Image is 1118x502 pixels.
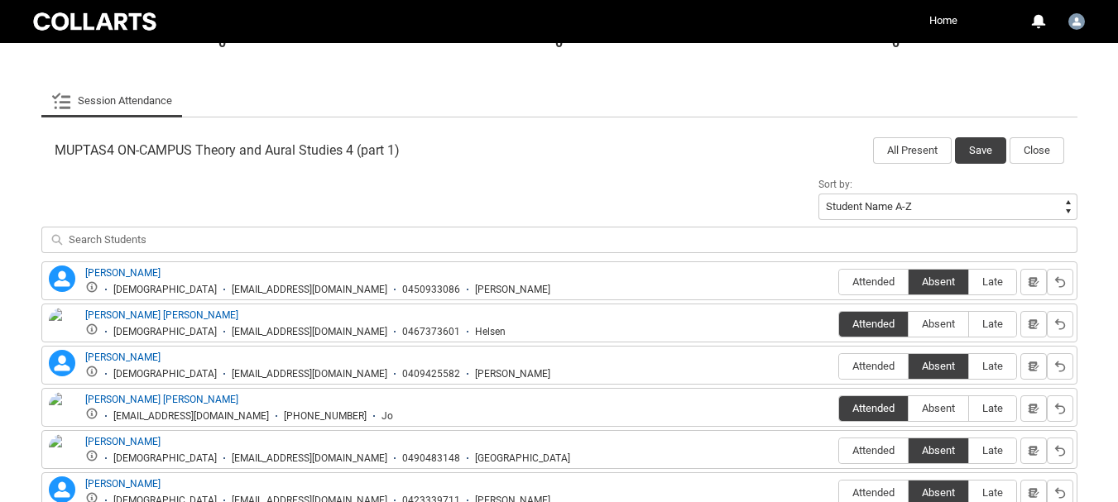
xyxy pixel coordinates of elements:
[232,452,387,465] div: [EMAIL_ADDRESS][DOMAIN_NAME]
[41,84,182,117] li: Session Attendance
[232,284,387,296] div: [EMAIL_ADDRESS][DOMAIN_NAME]
[51,84,172,117] a: Session Attendance
[85,394,238,405] a: [PERSON_NAME] [PERSON_NAME]
[1020,311,1047,337] button: Notes
[1047,311,1073,337] button: Reset
[909,275,968,288] span: Absent
[85,351,161,363] a: [PERSON_NAME]
[969,360,1016,372] span: Late
[1047,269,1073,295] button: Reset
[839,360,908,372] span: Attended
[49,308,75,344] img: Helsen Ryder
[85,478,161,490] a: [PERSON_NAME]
[1047,437,1073,464] button: Reset
[1064,7,1089,33] button: User Profile Tim.Henry
[969,275,1016,288] span: Late
[1020,269,1047,295] button: Notes
[113,452,217,465] div: [DEMOGRAPHIC_DATA]
[113,410,269,423] div: [EMAIL_ADDRESS][DOMAIN_NAME]
[85,436,161,447] a: [PERSON_NAME]
[969,402,1016,414] span: Late
[1047,353,1073,380] button: Reset
[113,284,217,296] div: [DEMOGRAPHIC_DATA]
[1020,395,1047,422] button: Notes
[55,142,400,159] span: MUPTAS4 ON-CAMPUS Theory and Aural Studies 4 (part 1)
[284,410,367,423] div: [PHONE_NUMBER]
[818,179,852,190] span: Sort by:
[955,137,1006,164] button: Save
[1068,13,1085,30] img: Tim.Henry
[232,326,387,338] div: [EMAIL_ADDRESS][DOMAIN_NAME]
[909,486,968,499] span: Absent
[839,275,908,288] span: Attended
[475,326,506,338] div: Helsen
[402,452,460,465] div: 0490483148
[1020,353,1047,380] button: Notes
[232,368,387,380] div: [EMAIL_ADDRESS][DOMAIN_NAME]
[41,227,1077,253] input: Search Students
[909,360,968,372] span: Absent
[49,350,75,376] lightning-icon: Jasmine Casey
[969,486,1016,499] span: Late
[49,434,75,471] img: Parisia Cutts
[113,326,217,338] div: [DEMOGRAPHIC_DATA]
[475,452,570,465] div: [GEOGRAPHIC_DATA]
[1010,137,1064,164] button: Close
[475,284,550,296] div: [PERSON_NAME]
[839,402,908,414] span: Attended
[969,444,1016,457] span: Late
[402,284,460,296] div: 0450933086
[85,309,238,321] a: [PERSON_NAME] [PERSON_NAME]
[402,326,460,338] div: 0467373601
[85,267,161,279] a: [PERSON_NAME]
[1047,395,1073,422] button: Reset
[49,265,75,292] lightning-icon: Ethan Groombridge
[909,402,968,414] span: Absent
[475,368,550,380] div: [PERSON_NAME]
[839,486,908,499] span: Attended
[839,444,908,457] span: Attended
[402,368,460,380] div: 0409425582
[113,368,217,380] div: [DEMOGRAPHIC_DATA]
[969,318,1016,330] span: Late
[1020,437,1047,464] button: Notes
[925,8,962,33] a: Home
[909,318,968,330] span: Absent
[873,137,952,164] button: All Present
[909,444,968,457] span: Absent
[49,392,75,440] img: Jonathan Agus Wijaya
[839,318,908,330] span: Attended
[381,410,393,423] div: Jo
